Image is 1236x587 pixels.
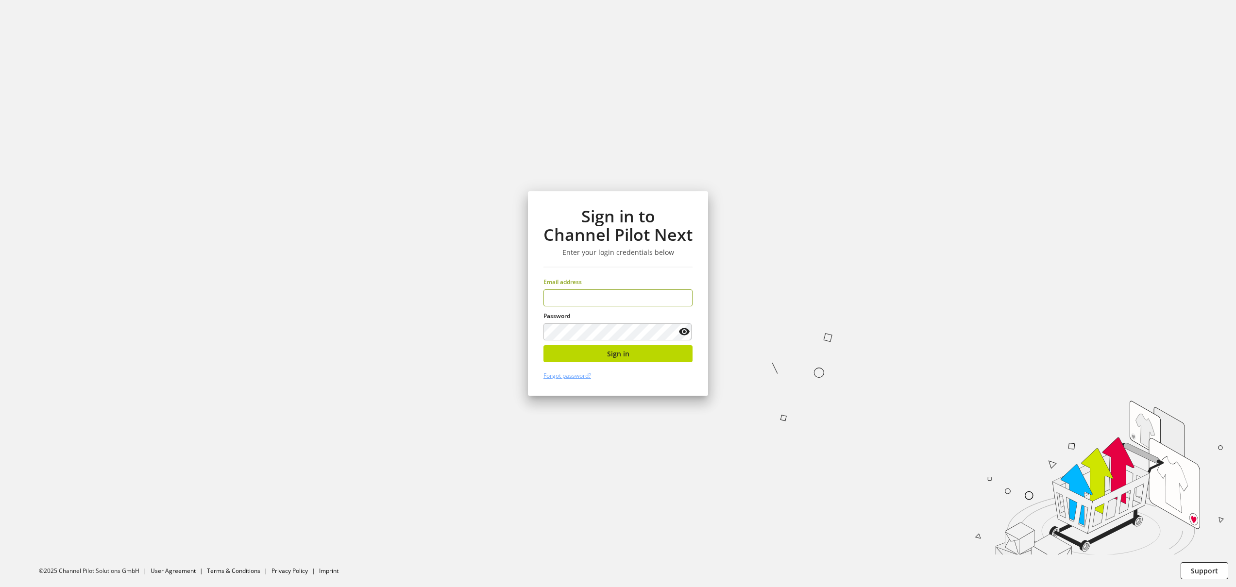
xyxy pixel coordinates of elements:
[607,349,629,359] span: Sign in
[543,345,693,362] button: Sign in
[543,278,582,286] span: Email address
[543,312,570,320] span: Password
[319,567,339,575] a: Imprint
[1191,566,1218,576] span: Support
[1181,562,1228,579] button: Support
[543,371,591,380] a: Forgot password?
[151,567,196,575] a: User Agreement
[543,248,693,257] h3: Enter your login credentials below
[207,567,260,575] a: Terms & Conditions
[271,567,308,575] a: Privacy Policy
[543,207,693,244] h1: Sign in to Channel Pilot Next
[39,567,151,575] li: ©2025 Channel Pilot Solutions GmbH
